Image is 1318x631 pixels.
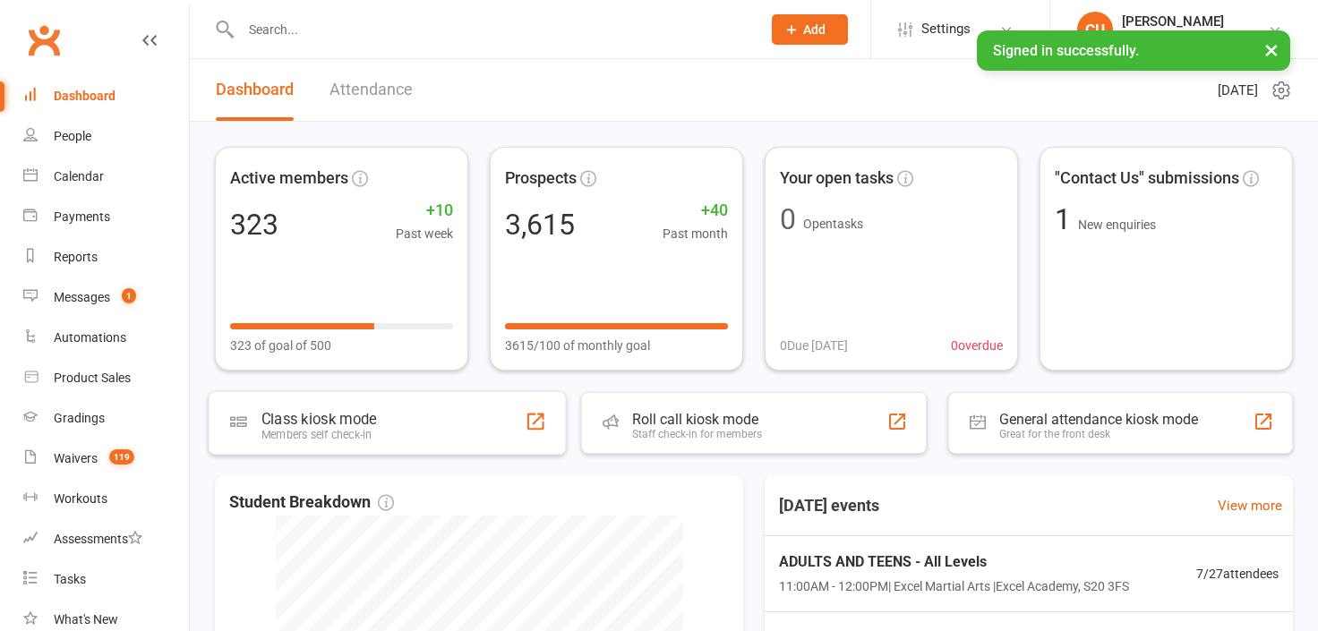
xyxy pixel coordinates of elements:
[1122,13,1224,30] div: [PERSON_NAME]
[772,14,848,45] button: Add
[54,612,118,627] div: What's New
[109,449,134,465] span: 119
[1196,564,1279,584] span: 7 / 27 attendees
[1255,30,1288,69] button: ×
[663,224,728,243] span: Past month
[505,336,650,355] span: 3615/100 of monthly goal
[23,76,189,116] a: Dashboard
[23,559,189,600] a: Tasks
[23,358,189,398] a: Product Sales
[921,9,971,49] span: Settings
[1218,80,1258,101] span: [DATE]
[54,209,110,224] div: Payments
[261,410,377,428] div: Class kiosk mode
[216,59,294,121] a: Dashboard
[1077,12,1113,47] div: CU
[1122,30,1224,46] div: Excel Martial Arts
[21,18,66,63] a: Clubworx
[23,398,189,439] a: Gradings
[329,59,413,121] a: Attendance
[54,411,105,425] div: Gradings
[780,205,796,234] div: 0
[779,577,1129,597] span: 11:00AM - 12:00PM | Excel Martial Arts | Excel Academy, S20 3FS
[54,129,91,143] div: People
[632,428,762,440] div: Staff check-in for members
[23,116,189,157] a: People
[803,22,826,37] span: Add
[993,42,1139,59] span: Signed in successfully.
[23,318,189,358] a: Automations
[235,17,749,42] input: Search...
[765,490,894,522] h3: [DATE] events
[396,224,453,243] span: Past week
[54,169,104,183] div: Calendar
[23,237,189,277] a: Reports
[230,210,278,239] div: 323
[951,336,1003,355] span: 0 overdue
[23,157,189,197] a: Calendar
[1055,202,1078,236] span: 1
[54,250,98,264] div: Reports
[999,428,1198,440] div: Great for the front desk
[396,198,453,224] span: +10
[23,439,189,479] a: Waivers 119
[23,479,189,519] a: Workouts
[54,371,131,385] div: Product Sales
[23,197,189,237] a: Payments
[54,491,107,506] div: Workouts
[23,277,189,318] a: Messages 1
[54,290,110,304] div: Messages
[803,217,863,231] span: Open tasks
[23,519,189,559] a: Assessments
[54,330,126,345] div: Automations
[122,288,136,303] span: 1
[999,411,1198,428] div: General attendance kiosk mode
[780,166,894,192] span: Your open tasks
[663,198,728,224] span: +40
[505,166,577,192] span: Prospects
[229,490,394,516] span: Student Breakdown
[780,336,848,355] span: 0 Due [DATE]
[54,572,86,586] div: Tasks
[230,166,348,192] span: Active members
[54,532,142,546] div: Assessments
[779,550,1129,574] span: ADULTS AND TEENS - All Levels
[1078,217,1156,232] span: New enquiries
[1218,495,1282,516] a: View more
[1055,166,1239,192] span: "Contact Us" submissions
[54,89,116,103] div: Dashboard
[632,411,762,428] div: Roll call kiosk mode
[54,451,98,465] div: Waivers
[230,336,331,355] span: 323 of goal of 500
[505,210,575,239] div: 3,615
[261,428,377,441] div: Members self check-in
